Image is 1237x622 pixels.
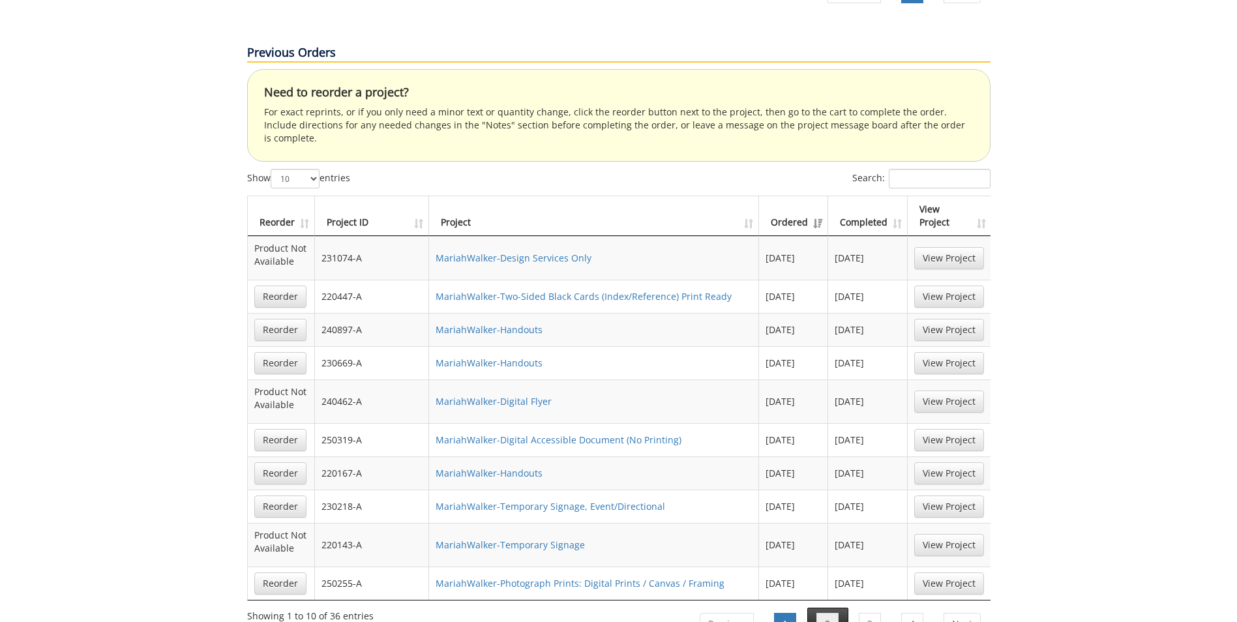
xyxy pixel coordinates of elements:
td: [DATE] [828,490,908,523]
a: MariahWalker-Temporary Signage, Event/Directional [436,500,665,512]
label: Show entries [247,169,350,188]
td: 240462-A [315,379,430,423]
th: Reorder: activate to sort column ascending [248,196,315,236]
td: [DATE] [828,280,908,313]
a: View Project [914,496,984,518]
td: [DATE] [828,236,908,280]
td: [DATE] [759,423,828,456]
a: View Project [914,319,984,341]
td: [DATE] [759,236,828,280]
h4: Need to reorder a project? [264,86,974,99]
a: View Project [914,352,984,374]
td: [DATE] [759,567,828,600]
p: Previous Orders [247,44,991,63]
a: View Project [914,572,984,595]
p: For exact reprints, or if you only need a minor text or quantity change, click the reorder button... [264,106,974,145]
a: Reorder [254,462,306,484]
a: MariahWalker-Photograph Prints: Digital Prints / Canvas / Framing [436,577,724,589]
td: 220167-A [315,456,430,490]
a: MariahWalker-Design Services Only [436,252,591,264]
th: Project ID: activate to sort column ascending [315,196,430,236]
a: MariahWalker-Handouts [436,357,543,369]
th: Completed: activate to sort column ascending [828,196,908,236]
td: [DATE] [759,379,828,423]
a: MariahWalker-Digital Flyer [436,395,552,407]
input: Search: [889,169,991,188]
td: [DATE] [759,280,828,313]
a: View Project [914,286,984,308]
td: 230218-A [315,490,430,523]
td: [DATE] [828,423,908,456]
td: [DATE] [759,456,828,490]
label: Search: [852,169,991,188]
p: Product Not Available [254,529,308,555]
a: MariahWalker-Digital Accessible Document (No Printing) [436,434,681,446]
td: 230669-A [315,346,430,379]
td: [DATE] [828,313,908,346]
td: [DATE] [828,523,908,567]
td: [DATE] [759,346,828,379]
a: MariahWalker-Two-Sided Black Cards (Index/Reference) Print Ready [436,290,732,303]
td: [DATE] [828,567,908,600]
th: Ordered: activate to sort column ascending [759,196,828,236]
p: Product Not Available [254,385,308,411]
td: [DATE] [828,379,908,423]
a: Reorder [254,319,306,341]
th: Project: activate to sort column ascending [429,196,759,236]
td: 250319-A [315,423,430,456]
td: 220447-A [315,280,430,313]
a: Reorder [254,572,306,595]
td: 240897-A [315,313,430,346]
a: View Project [914,462,984,484]
th: View Project: activate to sort column ascending [908,196,991,236]
a: View Project [914,429,984,451]
td: 231074-A [315,236,430,280]
a: View Project [914,391,984,413]
select: Showentries [271,169,320,188]
td: [DATE] [759,490,828,523]
a: Reorder [254,429,306,451]
td: [DATE] [759,313,828,346]
td: 250255-A [315,567,430,600]
a: Reorder [254,496,306,518]
a: View Project [914,534,984,556]
td: [DATE] [828,346,908,379]
a: Reorder [254,286,306,308]
td: [DATE] [759,523,828,567]
a: View Project [914,247,984,269]
a: MariahWalker-Temporary Signage [436,539,585,551]
td: 220143-A [315,523,430,567]
a: MariahWalker-Handouts [436,323,543,336]
a: Reorder [254,352,306,374]
td: [DATE] [828,456,908,490]
a: MariahWalker-Handouts [436,467,543,479]
p: Product Not Available [254,242,308,268]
